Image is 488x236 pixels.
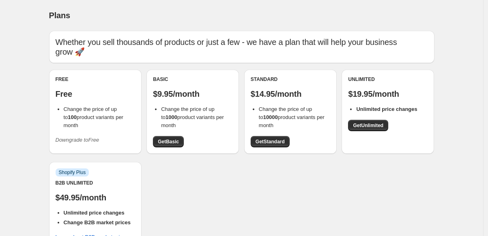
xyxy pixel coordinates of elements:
a: GetBasic [153,136,184,147]
span: Plans [49,11,70,20]
b: Change B2B market prices [64,219,131,225]
p: $14.95/month [251,89,330,99]
a: GetUnlimited [348,120,388,131]
p: Whether you sell thousands of products or just a few - we have a plan that will help your busines... [56,37,428,57]
p: $49.95/month [56,193,135,202]
span: Change the price of up to product variants per month [259,106,325,128]
b: 1000 [166,114,177,120]
span: Change the price of up to product variants per month [161,106,224,128]
span: Get Basic [158,138,179,145]
span: Get Unlimited [353,122,383,129]
div: B2B Unlimited [56,180,135,186]
div: Basic [153,76,232,83]
b: 10000 [263,114,278,120]
p: $9.95/month [153,89,232,99]
p: Free [56,89,135,99]
i: Downgrade to Free [56,137,99,143]
div: Free [56,76,135,83]
b: Unlimited price changes [356,106,417,112]
div: Standard [251,76,330,83]
button: Downgrade toFree [51,134,104,147]
span: Get Standard [256,138,285,145]
span: Shopify Plus [59,169,86,176]
span: Change the price of up to product variants per month [64,106,123,128]
b: 100 [68,114,77,120]
b: Unlimited price changes [64,210,125,216]
p: $19.95/month [348,89,428,99]
a: GetStandard [251,136,290,147]
div: Unlimited [348,76,428,83]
